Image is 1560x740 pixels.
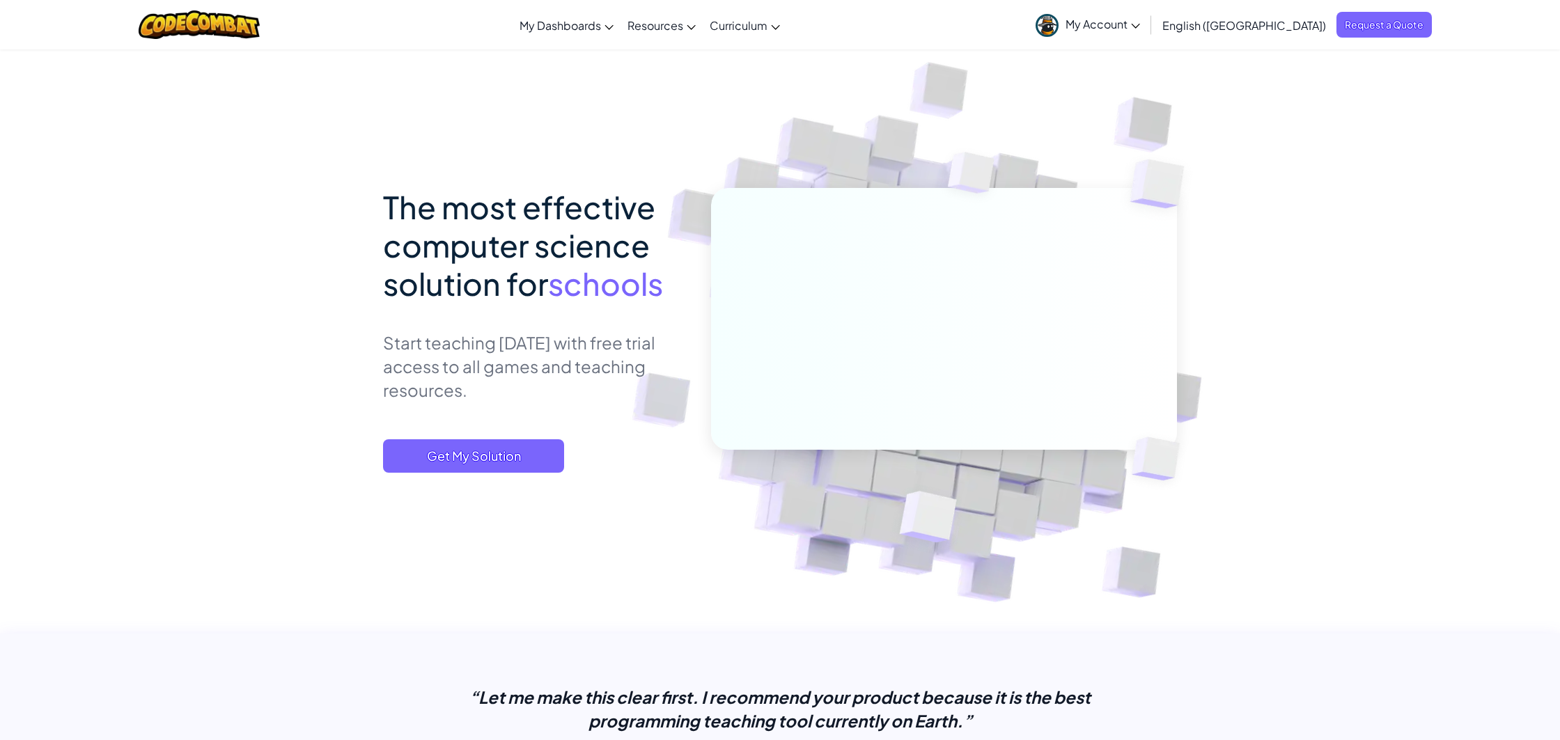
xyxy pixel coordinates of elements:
[1336,12,1432,38] a: Request a Quote
[710,18,767,33] span: Curriculum
[1066,17,1140,31] span: My Account
[383,187,655,303] span: The most effective computer science solution for
[520,18,601,33] span: My Dashboards
[1155,6,1333,44] a: English ([GEOGRAPHIC_DATA])
[513,6,621,44] a: My Dashboards
[1029,3,1147,47] a: My Account
[548,264,663,303] span: schools
[1162,18,1326,33] span: English ([GEOGRAPHIC_DATA])
[1102,125,1223,243] img: Overlap cubes
[383,439,564,473] button: Get My Solution
[139,10,260,39] img: CodeCombat logo
[432,685,1128,732] p: “Let me make this clear first. I recommend your product because it is the best programming teachi...
[383,331,690,402] p: Start teaching [DATE] with free trial access to all games and teaching resources.
[621,6,703,44] a: Resources
[1036,14,1059,37] img: avatar
[1109,408,1213,510] img: Overlap cubes
[627,18,683,33] span: Resources
[866,462,990,577] img: Overlap cubes
[922,125,1022,228] img: Overlap cubes
[703,6,787,44] a: Curriculum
